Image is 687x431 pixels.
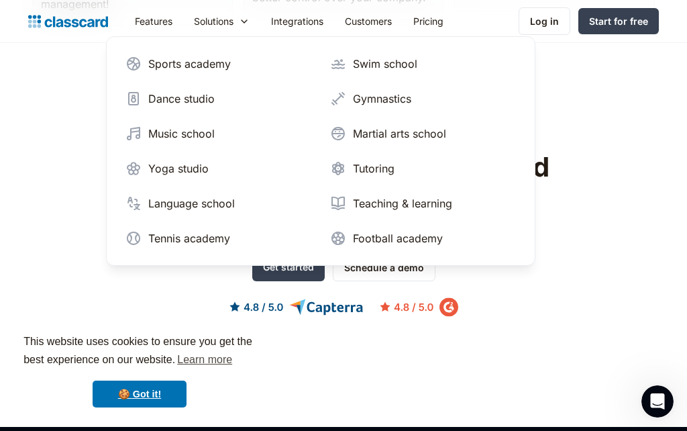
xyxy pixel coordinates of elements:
[194,14,233,28] div: Solutions
[641,385,674,418] iframe: Intercom live chat
[120,120,317,147] a: Music school
[252,254,325,281] a: Get started
[120,190,317,217] a: Language school
[353,195,452,211] div: Teaching & learning
[325,190,521,217] a: Teaching & learning
[106,36,535,266] nav: Solutions
[353,126,446,142] div: Martial arts school
[148,56,231,72] div: Sports academy
[148,195,235,211] div: Language school
[530,14,559,28] div: Log in
[148,91,215,107] div: Dance studio
[148,126,215,142] div: Music school
[260,6,334,36] a: Integrations
[120,225,317,252] a: Tennis academy
[589,14,648,28] div: Start for free
[120,50,317,77] a: Sports academy
[175,350,234,370] a: learn more about cookies
[148,160,209,177] div: Yoga studio
[120,155,317,182] a: Yoga studio
[93,381,187,408] a: dismiss cookie message
[353,230,443,246] div: Football academy
[334,6,403,36] a: Customers
[325,120,521,147] a: Martial arts school
[403,6,454,36] a: Pricing
[578,8,659,34] a: Start for free
[325,50,521,77] a: Swim school
[325,225,521,252] a: Football academy
[353,56,417,72] div: Swim school
[148,230,230,246] div: Tennis academy
[353,91,411,107] div: Gymnastics
[11,321,268,420] div: cookieconsent
[23,334,256,370] span: This website uses cookies to ensure you get the best experience on our website.
[325,155,521,182] a: Tutoring
[333,254,435,281] a: Schedule a demo
[325,85,521,112] a: Gymnastics
[353,160,394,177] div: Tutoring
[124,6,183,36] a: Features
[120,85,317,112] a: Dance studio
[28,12,108,31] a: home
[519,7,570,35] a: Log in
[183,6,260,36] div: Solutions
